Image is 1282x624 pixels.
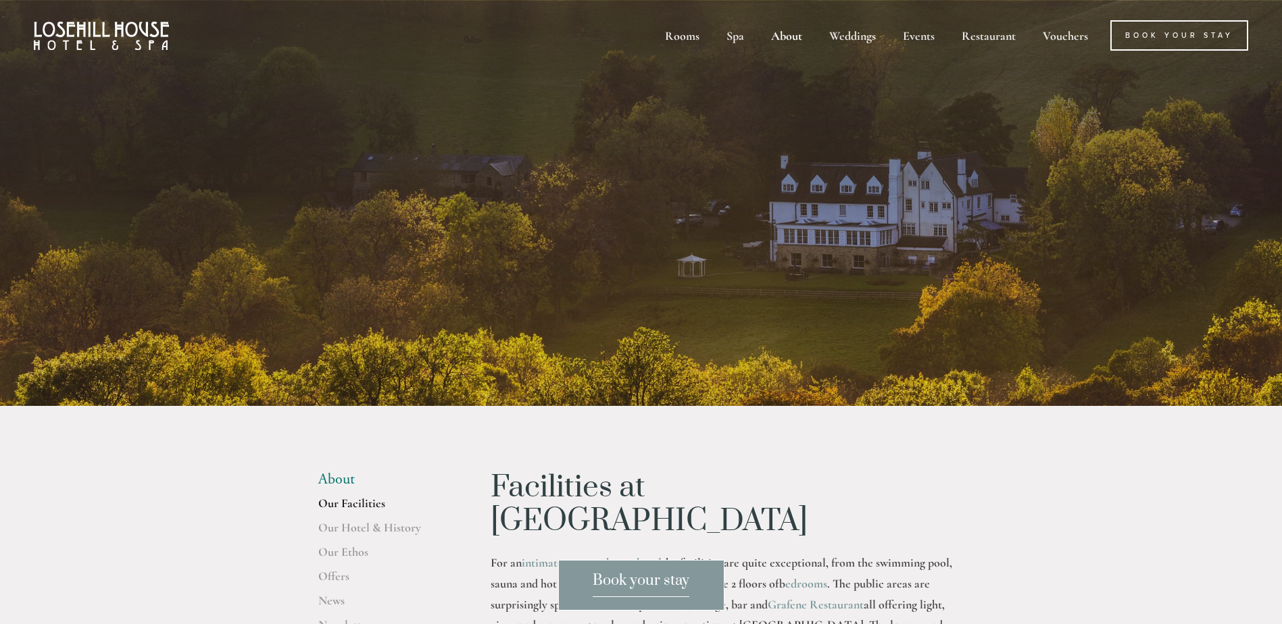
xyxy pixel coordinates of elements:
div: Events [891,20,947,51]
div: Weddings [817,20,888,51]
div: Restaurant [950,20,1028,51]
h1: Facilities at [GEOGRAPHIC_DATA] [491,471,964,539]
div: About [759,20,814,51]
a: intimate country house hotel [522,555,662,570]
span: Book your stay [593,571,689,597]
a: Book Your Stay [1110,20,1248,51]
li: About [318,471,447,488]
a: Vouchers [1031,20,1100,51]
a: Grafene Restaurant [768,597,864,612]
div: Spa [714,20,756,51]
img: Losehill House [34,22,169,50]
div: Rooms [653,20,712,51]
a: Our Hotel & History [318,520,447,544]
a: Book your stay [558,560,724,610]
a: Our Facilities [318,496,447,520]
a: Our Ethos [318,544,447,569]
